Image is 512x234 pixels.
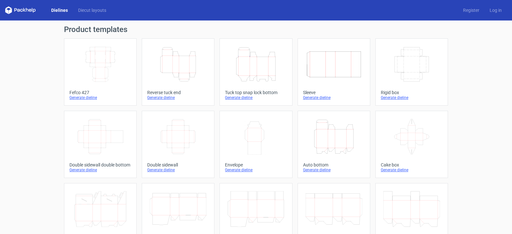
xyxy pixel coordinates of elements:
[303,167,365,173] div: Generate dieline
[381,95,443,100] div: Generate dieline
[64,26,448,33] h1: Product templates
[298,38,370,106] a: SleeveGenerate dieline
[225,90,287,95] div: Tuck top snap lock bottom
[147,95,209,100] div: Generate dieline
[69,95,131,100] div: Generate dieline
[147,167,209,173] div: Generate dieline
[225,162,287,167] div: Envelope
[220,38,292,106] a: Tuck top snap lock bottomGenerate dieline
[46,7,73,13] a: Dielines
[64,111,137,178] a: Double sidewall double bottomGenerate dieline
[142,38,214,106] a: Reverse tuck endGenerate dieline
[381,162,443,167] div: Cake box
[147,162,209,167] div: Double sidewall
[73,7,111,13] a: Diecut layouts
[69,167,131,173] div: Generate dieline
[298,111,370,178] a: Auto bottomGenerate dieline
[303,90,365,95] div: Sleeve
[375,38,448,106] a: Rigid boxGenerate dieline
[220,111,292,178] a: EnvelopeGenerate dieline
[64,38,137,106] a: Fefco 427Generate dieline
[375,111,448,178] a: Cake boxGenerate dieline
[225,95,287,100] div: Generate dieline
[381,167,443,173] div: Generate dieline
[381,90,443,95] div: Rigid box
[142,111,214,178] a: Double sidewallGenerate dieline
[147,90,209,95] div: Reverse tuck end
[303,95,365,100] div: Generate dieline
[69,90,131,95] div: Fefco 427
[69,162,131,167] div: Double sidewall double bottom
[484,7,507,13] a: Log in
[303,162,365,167] div: Auto bottom
[458,7,484,13] a: Register
[225,167,287,173] div: Generate dieline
